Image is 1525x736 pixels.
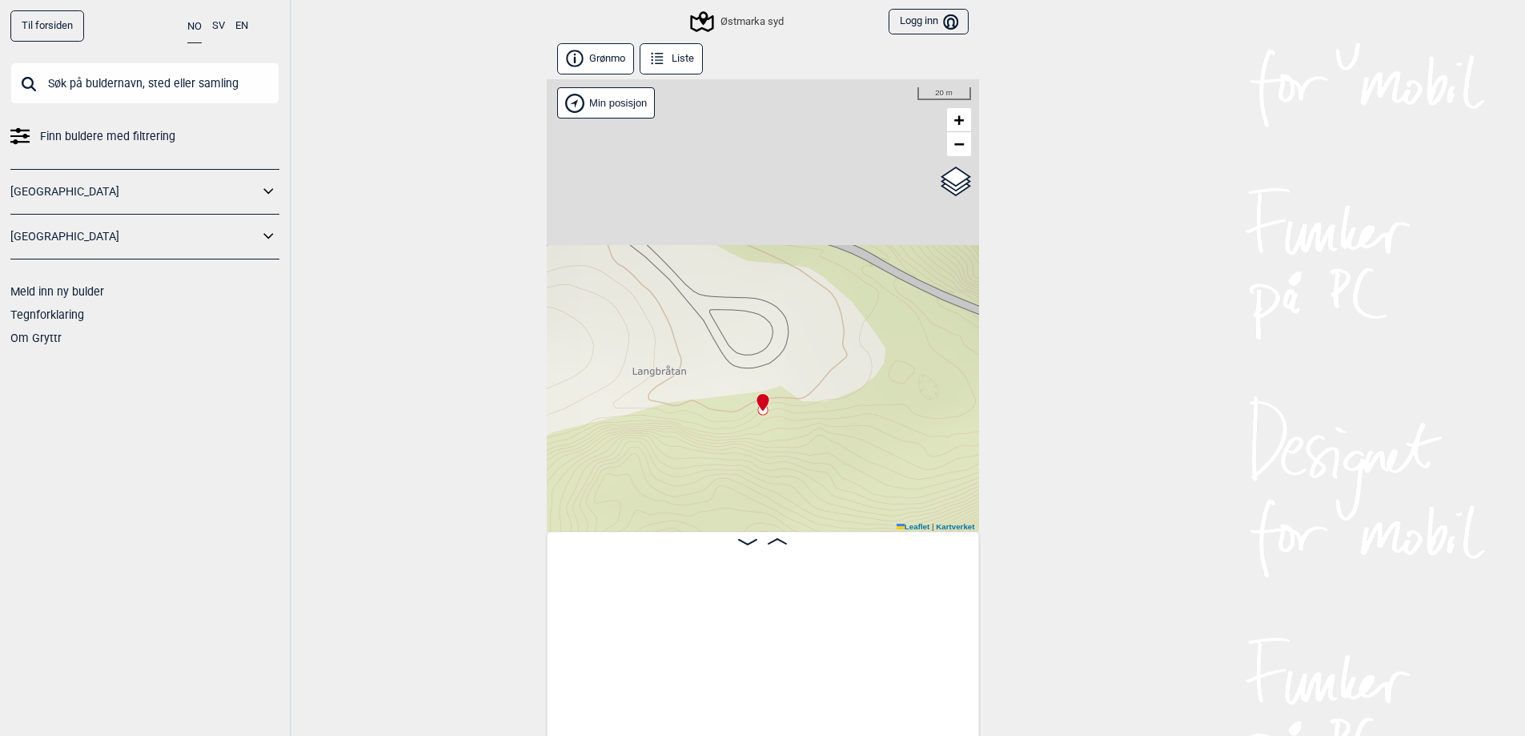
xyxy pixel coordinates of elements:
span: Finn buldere med filtrering [40,125,175,148]
a: Leaflet [897,522,929,531]
button: EN [235,10,248,42]
a: Finn buldere med filtrering [10,125,279,148]
a: Om Gryttr [10,332,62,344]
button: Logg inn [889,9,968,35]
a: [GEOGRAPHIC_DATA] [10,180,259,203]
a: Kartverket [936,522,974,531]
a: Layers [941,164,971,199]
button: NO [187,10,202,43]
a: Meld inn ny bulder [10,285,104,298]
a: Tegnforklaring [10,308,84,321]
div: Østmarka syd [692,12,783,31]
span: + [953,110,964,130]
button: Liste [640,43,704,74]
a: [GEOGRAPHIC_DATA] [10,225,259,248]
input: Søk på buldernavn, sted eller samling [10,62,279,104]
button: Grønmo [557,43,635,74]
a: Til forsiden [10,10,84,42]
span: | [932,522,934,531]
button: SV [212,10,225,42]
a: Zoom out [947,132,971,156]
span: − [953,134,964,154]
div: 20 m [917,87,971,100]
a: Zoom in [947,108,971,132]
div: Vis min posisjon [557,87,656,119]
